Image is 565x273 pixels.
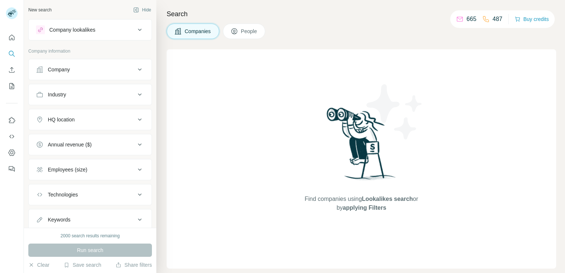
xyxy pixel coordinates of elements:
button: Company lookalikes [29,21,152,39]
button: Keywords [29,211,152,228]
button: Enrich CSV [6,63,18,77]
span: People [241,28,258,35]
button: Industry [29,86,152,103]
button: Employees (size) [29,161,152,178]
button: Buy credits [515,14,549,24]
button: Dashboard [6,146,18,159]
p: 487 [493,15,502,24]
p: 665 [466,15,476,24]
button: Hide [128,4,156,15]
div: HQ location [48,116,75,123]
button: Search [6,47,18,60]
h4: Search [167,9,556,19]
div: Employees (size) [48,166,87,173]
button: Company [29,61,152,78]
button: Annual revenue ($) [29,136,152,153]
button: Save search [64,261,101,269]
div: Company [48,66,70,73]
button: Quick start [6,31,18,44]
button: Clear [28,261,49,269]
button: My lists [6,79,18,93]
span: Companies [185,28,212,35]
button: Share filters [116,261,152,269]
div: New search [28,7,51,13]
p: Company information [28,48,152,54]
button: Use Surfe API [6,130,18,143]
button: HQ location [29,111,152,128]
span: Find companies using or by [302,195,420,212]
div: Industry [48,91,66,98]
button: Use Surfe on LinkedIn [6,114,18,127]
img: Surfe Illustration - Stars [362,79,428,145]
span: applying Filters [343,205,386,211]
button: Technologies [29,186,152,203]
button: Feedback [6,162,18,175]
div: Technologies [48,191,78,198]
div: Annual revenue ($) [48,141,92,148]
div: Keywords [48,216,70,223]
span: Lookalikes search [362,196,413,202]
div: 2000 search results remaining [61,233,120,239]
div: Company lookalikes [49,26,95,33]
img: Surfe Illustration - Woman searching with binoculars [323,106,400,188]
